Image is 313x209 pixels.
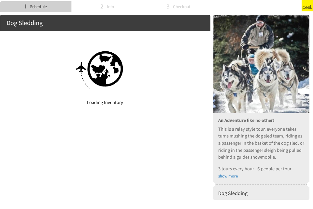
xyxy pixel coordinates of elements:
[242,4,296,10] div: Powered by [DOMAIN_NAME]
[218,118,304,123] h3: An Adventure like no other!
[71,1,143,12] li: 2 Info
[100,2,104,11] div: 2
[218,173,238,179] a: show more
[105,2,114,12] div: Info
[218,189,304,197] div: Dog Sledding
[166,2,170,11] div: 3
[24,2,27,11] div: 1
[218,126,304,161] p: This is a relay style tour, everyone takes turns mushing the dog sled team, riding as a passenger...
[171,2,191,12] div: Checkout
[7,18,204,28] div: Dog Sledding
[213,15,309,113] img: u6HwaPqQnGkBDsgxDvot
[218,165,304,173] p: 3 tours every hour - 6 people per tour -
[73,99,138,106] div: Loading Inventory
[143,1,214,12] li: 3 Checkout
[28,2,47,12] div: Schedule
